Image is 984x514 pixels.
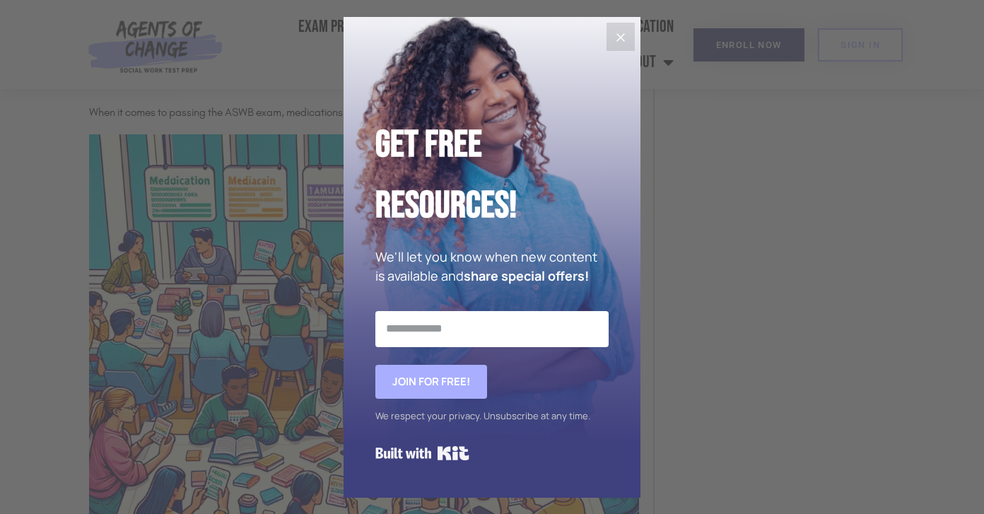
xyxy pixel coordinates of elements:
h2: Get Free Resources! [375,115,609,237]
div: We respect your privacy. Unsubscribe at any time. [375,406,609,426]
button: Join for FREE! [375,365,487,399]
a: Built with Kit [375,440,469,466]
button: Close [607,23,635,51]
strong: share special offers! [464,267,589,284]
input: Email Address [375,311,609,346]
p: We'll let you know when new content is available and [375,247,609,286]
